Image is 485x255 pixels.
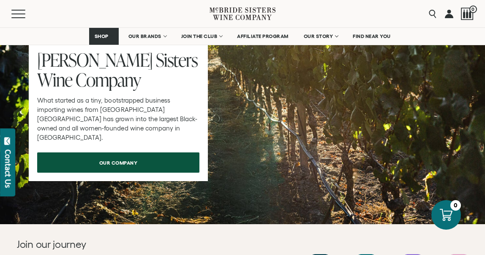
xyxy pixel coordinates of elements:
span: Sisters [156,47,198,72]
p: What started as a tiny, bootstrapped business importing wines from [GEOGRAPHIC_DATA] [GEOGRAPHIC_... [37,96,199,142]
span: JOIN THE CLUB [181,33,218,39]
a: SHOP [89,28,119,45]
button: Mobile Menu Trigger [11,10,42,18]
div: Contact Us [4,149,12,188]
a: OUR STORY [298,28,343,45]
a: JOIN THE CLUB [176,28,228,45]
a: FIND NEAR YOU [347,28,396,45]
span: SHOP [95,33,109,39]
h2: Join our journey [17,238,220,251]
span: AFFILIATE PROGRAM [237,33,289,39]
a: our company [37,152,199,173]
span: Company [76,67,141,92]
span: our company [84,154,153,171]
span: Wine [37,67,72,92]
div: 0 [450,200,461,211]
span: 0 [469,5,477,13]
span: FIND NEAR YOU [353,33,391,39]
span: OUR BRANDS [128,33,161,39]
span: OUR STORY [304,33,333,39]
a: OUR BRANDS [123,28,172,45]
a: AFFILIATE PROGRAM [232,28,294,45]
span: [PERSON_NAME] [37,47,153,72]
